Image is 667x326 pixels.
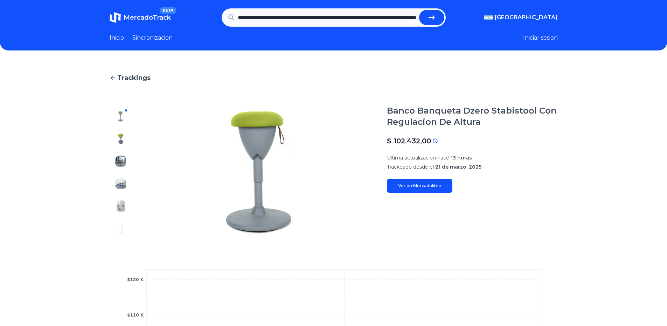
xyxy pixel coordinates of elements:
span: [GEOGRAPHIC_DATA] [495,13,558,22]
a: Trackings [110,73,558,83]
span: 13 horas [451,155,472,161]
a: MercadoTrackBETA [110,12,171,23]
img: Banco Banqueta Dzero Stabistool Con Regulacion De Altura [115,201,126,212]
button: [GEOGRAPHIC_DATA] [484,13,558,22]
img: Banco Banqueta Dzero Stabistool Con Regulacion De Altura [115,178,126,189]
span: Ultima actualizacion hace [387,155,449,161]
img: Argentina [484,15,493,20]
img: MercadoTrack [110,12,121,23]
button: Iniciar sesion [523,34,558,42]
h1: Banco Banqueta Dzero Stabistool Con Regulacion De Altura [387,105,558,128]
tspan: $120 K [127,277,144,282]
tspan: $110 K [127,313,144,318]
span: BETA [160,7,176,14]
p: $ 102.432,00 [387,136,431,146]
img: Banco Banqueta Dzero Stabistool Con Regulacion De Altura [115,111,126,122]
span: MercadoTrack [124,14,171,21]
span: Trackeado desde el [387,164,434,170]
a: Inicio [110,34,124,42]
img: Banco Banqueta Dzero Stabistool Con Regulacion De Altura [115,133,126,144]
a: Sincronizacion [132,34,173,42]
a: Ver en Mercadolibre [387,179,452,193]
img: Banco Banqueta Dzero Stabistool Con Regulacion De Altura [115,156,126,167]
img: Banco Banqueta Dzero Stabistool Con Regulacion De Altura [115,223,126,234]
span: 21 de marzo, 2025 [435,164,481,170]
img: Banco Banqueta Dzero Stabistool Con Regulacion De Altura [146,105,373,240]
span: Trackings [117,73,151,83]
